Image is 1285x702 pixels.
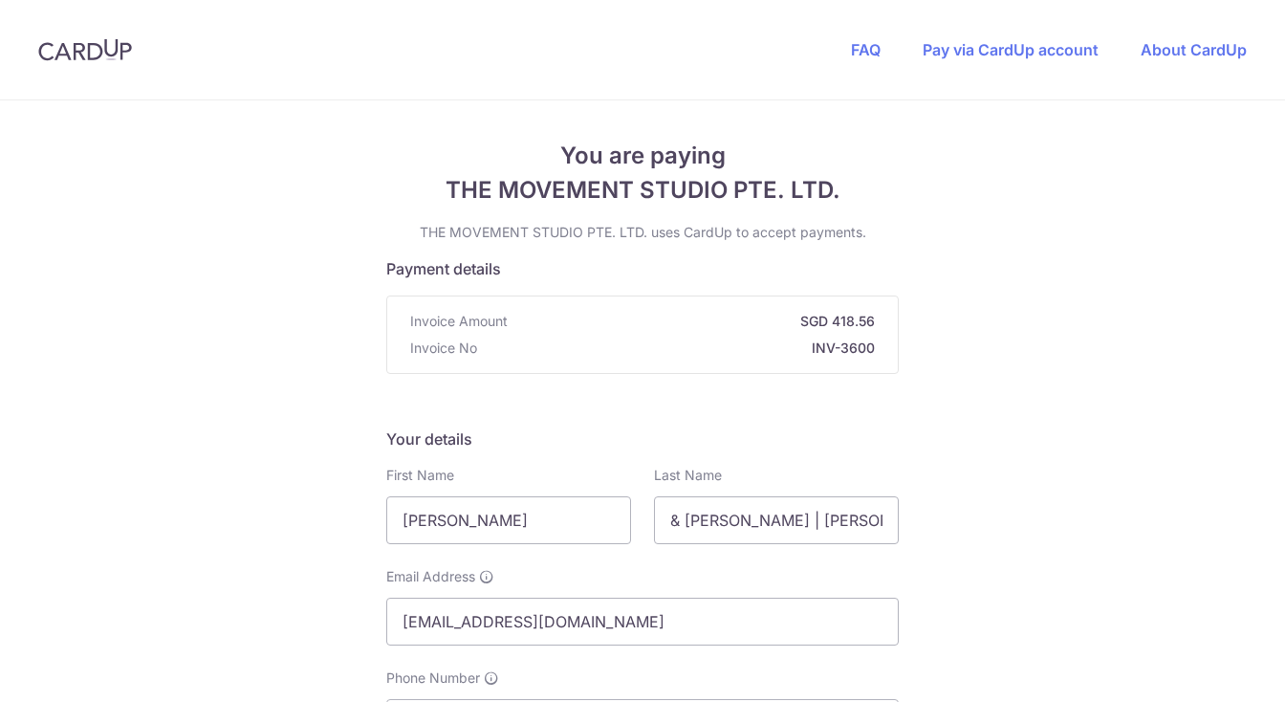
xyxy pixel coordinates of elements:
input: Email address [386,598,899,646]
span: THE MOVEMENT STUDIO PTE. LTD. [386,173,899,208]
strong: INV-3600 [485,339,875,358]
h5: Payment details [386,257,899,280]
p: THE MOVEMENT STUDIO PTE. LTD. uses CardUp to accept payments. [386,223,899,242]
strong: SGD 418.56 [515,312,875,331]
span: You are paying [386,139,899,173]
input: First name [386,496,631,544]
span: Invoice Amount [410,312,508,331]
a: About CardUp [1141,40,1247,59]
span: Email Address [386,567,475,586]
input: Last name [654,496,899,544]
a: Pay via CardUp account [923,40,1099,59]
span: Phone Number [386,669,480,688]
label: First Name [386,466,454,485]
label: Last Name [654,466,722,485]
span: Invoice No [410,339,477,358]
a: FAQ [851,40,881,59]
h5: Your details [386,428,899,450]
img: CardUp [38,38,132,61]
